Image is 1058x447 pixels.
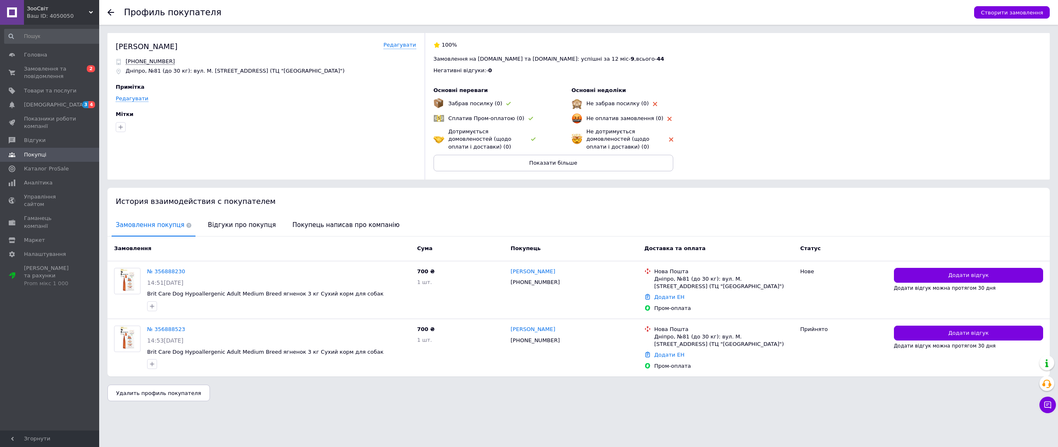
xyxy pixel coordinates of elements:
[434,98,443,108] img: emoji
[88,101,95,108] span: 4
[116,95,148,102] a: Редагувати
[511,245,541,251] span: Покупець
[82,101,89,108] span: 3
[894,268,1043,283] button: Додати відгук
[434,87,488,93] span: Основні переваги
[116,84,145,90] span: Примітка
[434,113,444,124] img: emoji
[448,115,524,121] span: Сплатив Пром-оплатою (0)
[511,268,555,276] a: [PERSON_NAME]
[24,165,69,173] span: Каталог ProSale
[654,333,793,348] div: Дніпро, №81 (до 30 кг): вул. М. [STREET_ADDRESS] (ТЦ "[GEOGRAPHIC_DATA]")
[434,134,444,144] img: emoji
[654,326,793,333] div: Нова Пошта
[434,155,673,171] button: Показати більше
[120,326,134,352] img: Фото товару
[974,6,1050,19] button: Створити замовлення
[147,349,384,355] a: Brit Care Dog Hypoallergenic Adult Medium Breed ягненок 3 кг Сухий корм для собак
[948,329,989,337] span: Додати відгук
[107,9,114,16] div: Повернутися назад
[417,245,432,251] span: Cума
[586,100,649,106] span: Не забрав посилку (0)
[417,279,432,285] span: 1 шт.
[586,115,663,121] span: Не оплатив замовлення (0)
[116,197,276,206] span: История взаимодействия с покупателем
[147,326,185,332] a: № 356888523
[384,41,416,49] a: Редагувати
[631,56,634,62] span: 9
[288,215,404,236] span: Покупець написав про компанію
[24,251,66,258] span: Налаштування
[894,343,996,349] span: Додати відгук можна протягом 30 дня
[572,134,582,144] img: emoji
[669,137,673,142] img: rating-tag-type
[529,160,577,166] span: Показати більше
[27,5,89,12] span: ЗооСвіт
[27,12,99,20] div: Ваш ID: 4050050
[24,65,76,80] span: Замовлення та повідомлення
[116,390,201,396] span: Удалить профиль покупателя
[24,115,76,130] span: Показники роботи компанії
[654,275,793,290] div: Дніпро, №81 (до 30 кг): вул. М. [STREET_ADDRESS] (ТЦ "[GEOGRAPHIC_DATA]")
[448,128,512,149] span: Дотримується домовленостей (щодо оплати і доставки) (0)
[24,137,45,144] span: Відгуки
[654,294,684,300] a: Додати ЕН
[24,215,76,229] span: Гаманець компанії
[511,326,555,333] a: [PERSON_NAME]
[24,193,76,208] span: Управління сайтом
[800,268,887,275] div: Нове
[24,179,52,187] span: Аналітика
[800,245,821,251] span: Статус
[644,245,705,251] span: Доставка та оплата
[126,58,175,65] span: Відправити SMS
[509,277,562,288] div: [PHONE_NUMBER]
[894,326,1043,341] button: Додати відгук
[488,67,492,73] span: 0
[112,215,195,236] span: Замовлення покупця
[654,305,793,312] div: Пром-оплата
[417,337,432,343] span: 1 шт.
[114,268,141,294] a: Фото товару
[147,268,185,274] a: № 356888230
[147,337,183,344] span: 14:53[DATE]
[654,352,684,358] a: Додати ЕН
[657,56,664,62] span: 44
[24,51,47,59] span: Головна
[417,326,435,332] span: 700 ₴
[116,41,178,52] div: [PERSON_NAME]
[572,98,582,109] img: emoji
[204,215,280,236] span: Відгуки про покупця
[506,102,511,106] img: rating-tag-type
[120,268,134,294] img: Фото товару
[654,268,793,275] div: Нова Пошта
[126,67,345,75] p: Дніпро, №81 (до 30 кг): вул. М. [STREET_ADDRESS] (ТЦ "[GEOGRAPHIC_DATA]")
[1039,397,1056,413] button: Чат з покупцем
[417,268,435,274] span: 700 ₴
[4,29,110,44] input: Пошук
[586,128,650,149] span: Не дотримується домовленостей (щодо оплати і доставки) (0)
[981,9,1043,16] span: Створити замовлення
[114,245,151,251] span: Замовлення
[531,137,536,141] img: rating-tag-type
[24,237,45,244] span: Маркет
[572,113,582,124] img: emoji
[442,42,457,48] span: 100%
[147,291,384,297] a: Brit Care Dog Hypoallergenic Adult Medium Breed ягненок 3 кг Сухий корм для собак
[24,265,76,287] span: [PERSON_NAME] та рахунки
[654,362,793,370] div: Пром-оплата
[653,102,657,106] img: rating-tag-type
[124,7,222,17] h1: Профиль покупателя
[434,56,664,62] span: Замовлення на [DOMAIN_NAME] та [DOMAIN_NAME]: успішні за 12 міс - , всього -
[147,279,183,286] span: 14:51[DATE]
[24,87,76,95] span: Товари та послуги
[572,87,626,93] span: Основні недоліки
[24,101,85,109] span: [DEMOGRAPHIC_DATA]
[667,117,672,121] img: rating-tag-type
[434,67,488,73] span: Негативні відгуки: -
[800,326,887,333] div: Прийнято
[894,285,996,291] span: Додати відгук можна протягом 30 дня
[529,117,533,121] img: rating-tag-type
[948,272,989,279] span: Додати відгук
[87,65,95,72] span: 2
